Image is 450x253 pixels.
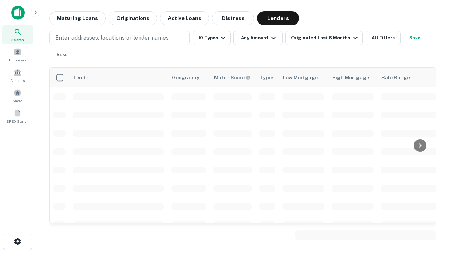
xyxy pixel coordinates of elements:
button: Lenders [257,11,299,25]
div: Low Mortgage [283,73,318,82]
span: Search [11,37,24,43]
th: Types [256,68,279,87]
div: Sale Range [381,73,410,82]
a: Search [2,25,33,44]
div: Capitalize uses an advanced AI algorithm to match your search with the best lender. The match sco... [214,74,251,82]
img: capitalize-icon.png [11,6,25,20]
iframe: Chat Widget [415,174,450,208]
div: Types [260,73,275,82]
th: Capitalize uses an advanced AI algorithm to match your search with the best lender. The match sco... [210,68,256,87]
button: Active Loans [160,11,209,25]
a: SREO Search [2,106,33,125]
a: Saved [2,86,33,105]
button: Reset [52,48,75,62]
button: Any Amount [233,31,283,45]
div: Originated Last 6 Months [291,34,360,42]
button: Maturing Loans [49,11,106,25]
h6: Match Score [214,74,249,82]
th: Geography [168,68,210,87]
a: Contacts [2,66,33,85]
div: Geography [172,73,199,82]
button: Originated Last 6 Months [285,31,363,45]
div: Lender [73,73,90,82]
button: Distress [212,11,254,25]
th: Low Mortgage [279,68,328,87]
th: High Mortgage [328,68,377,87]
span: Contacts [11,78,25,83]
button: All Filters [366,31,401,45]
span: Saved [13,98,23,104]
th: Sale Range [377,68,441,87]
span: SREO Search [7,118,28,124]
div: High Mortgage [332,73,369,82]
button: 10 Types [193,31,231,45]
span: Borrowers [9,57,26,63]
button: Save your search to get updates of matches that match your search criteria. [404,31,426,45]
a: Borrowers [2,45,33,64]
th: Lender [69,68,168,87]
p: Enter addresses, locations or lender names [55,34,169,42]
button: Enter addresses, locations or lender names [49,31,190,45]
button: Originations [109,11,157,25]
